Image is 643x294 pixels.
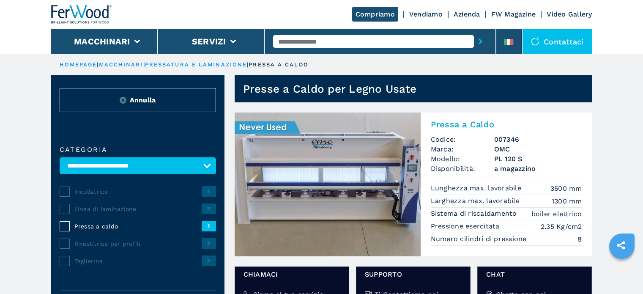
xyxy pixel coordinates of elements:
[235,113,421,256] img: Pressa a Caldo OMC PL 120 S
[431,209,519,218] p: Sistema di riscaldamento
[454,10,480,18] a: Azienda
[352,7,398,22] a: Compriamo
[431,144,494,154] span: Marca:
[74,257,202,265] span: Taglierina
[610,235,632,256] a: sharethis
[431,164,494,173] span: Disponibilità:
[235,113,592,256] a: Pressa a Caldo OMC PL 120 SPressa a CaldoCodice:007346Marca:OMCModello:PL 120 SDisponibilità:a ma...
[202,221,216,231] span: 1
[60,88,216,112] button: ResetAnnulla
[74,36,130,47] button: Macchinari
[60,61,97,68] a: HOMEPAGE
[74,187,202,196] span: Incollatrice
[202,186,216,196] span: 1
[74,205,202,213] span: Linea di laminazione
[431,234,529,244] p: Numero cilindri di pressione
[431,184,524,193] p: Lunghezza max. lavorabile
[202,203,216,214] span: 2
[247,61,249,68] span: |
[243,82,417,96] h1: Presse a Caldo per Legno Usate
[145,61,247,68] a: pressatura e laminazione
[431,119,582,129] h2: Pressa a Caldo
[607,256,637,288] iframe: Chat
[244,269,340,279] span: Chiamaci
[120,97,126,104] img: Reset
[51,5,112,24] img: Ferwood
[486,269,583,279] span: chat
[531,209,582,219] em: boiler elettrico
[550,184,582,193] em: 3500 mm
[431,154,494,164] span: Modello:
[491,10,536,18] a: FW Magazine
[365,269,462,279] span: Supporto
[523,29,592,54] div: Contattaci
[60,146,216,153] label: Categoria
[74,239,202,248] span: Rivestitrice per profili
[192,36,226,47] button: Servizi
[531,37,539,46] img: Contattaci
[494,144,582,154] h3: OMC
[474,32,487,51] button: submit-button
[431,196,522,206] p: Larghezza max. lavorabile
[74,222,202,231] span: Pressa a caldo
[249,61,308,69] p: pressa a caldo
[130,95,156,105] span: Annulla
[99,61,143,68] a: macchinari
[494,154,582,164] h3: PL 120 S
[431,135,494,144] span: Codice:
[577,234,582,244] em: 8
[431,222,502,231] p: Pressione esercitata
[541,222,582,231] em: 2.35 Kg/cm2
[494,164,582,173] span: a magazzino
[202,238,216,248] span: 2
[547,10,592,18] a: Video Gallery
[143,61,145,68] span: |
[97,61,99,68] span: |
[202,256,216,266] span: 2
[552,196,582,206] em: 1300 mm
[494,135,582,144] h3: 007346
[409,10,443,18] a: Vendiamo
